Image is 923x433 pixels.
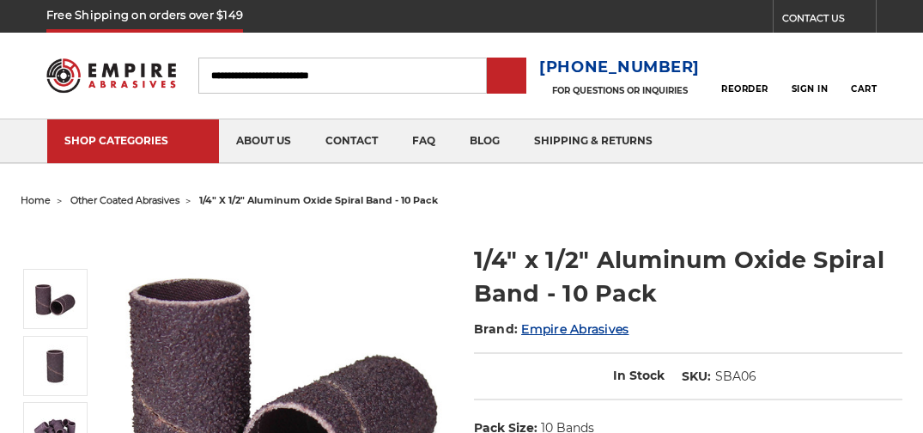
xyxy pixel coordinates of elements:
[70,194,179,206] a: other coated abrasives
[782,9,876,33] a: CONTACT US
[613,368,665,383] span: In Stock
[46,50,176,101] img: Empire Abrasives
[715,368,756,386] dd: SBA06
[521,321,628,337] a: Empire Abrasives
[517,119,670,163] a: shipping & returns
[21,194,51,206] a: home
[721,83,768,95] span: Reorder
[721,57,768,94] a: Reorder
[452,119,517,163] a: blog
[682,368,711,386] dt: SKU:
[851,83,877,95] span: Cart
[308,119,395,163] a: contact
[395,119,452,163] a: faq
[64,134,202,147] div: SHOP CATEGORIES
[33,345,76,387] img: 1/4" x 1/2" Aluminum Oxide Spiral Bands
[539,55,700,80] a: [PHONE_NUMBER]
[199,194,438,206] span: 1/4" x 1/2" aluminum oxide spiral band - 10 pack
[539,85,700,96] p: FOR QUESTIONS OR INQUIRIES
[792,83,829,95] span: Sign In
[33,277,76,320] img: 1/4" x 1/2" Spiral Bands AOX
[474,321,519,337] span: Brand:
[489,59,524,94] input: Submit
[474,243,903,310] h1: 1/4" x 1/2" Aluminum Oxide Spiral Band - 10 Pack
[851,57,877,95] a: Cart
[219,119,308,163] a: about us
